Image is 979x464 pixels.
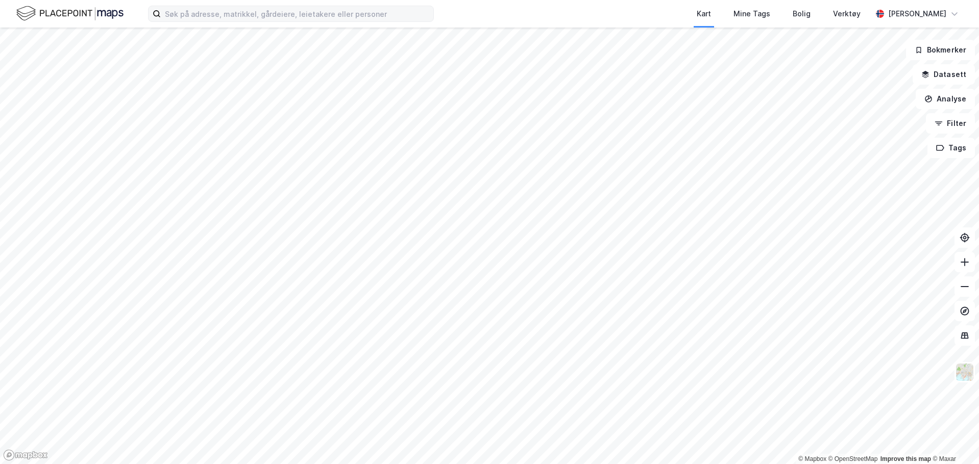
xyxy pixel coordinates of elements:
[16,5,124,22] img: logo.f888ab2527a4732fd821a326f86c7f29.svg
[833,8,861,20] div: Verktøy
[793,8,811,20] div: Bolig
[697,8,711,20] div: Kart
[888,8,946,20] div: [PERSON_NAME]
[928,415,979,464] iframe: Chat Widget
[161,6,433,21] input: Søk på adresse, matrikkel, gårdeiere, leietakere eller personer
[928,415,979,464] div: Kontrollprogram for chat
[733,8,770,20] div: Mine Tags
